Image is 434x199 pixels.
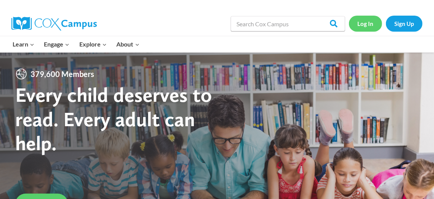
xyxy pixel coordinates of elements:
[39,36,75,52] button: Child menu of Engage
[11,17,97,30] img: Cox Campus
[231,16,345,31] input: Search Cox Campus
[74,36,112,52] button: Child menu of Explore
[386,16,423,31] a: Sign Up
[349,16,382,31] a: Log In
[15,82,212,155] strong: Every child deserves to read. Every adult can help.
[8,36,144,52] nav: Primary Navigation
[8,36,39,52] button: Child menu of Learn
[112,36,145,52] button: Child menu of About
[349,16,423,31] nav: Secondary Navigation
[27,68,97,80] span: 379,600 Members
